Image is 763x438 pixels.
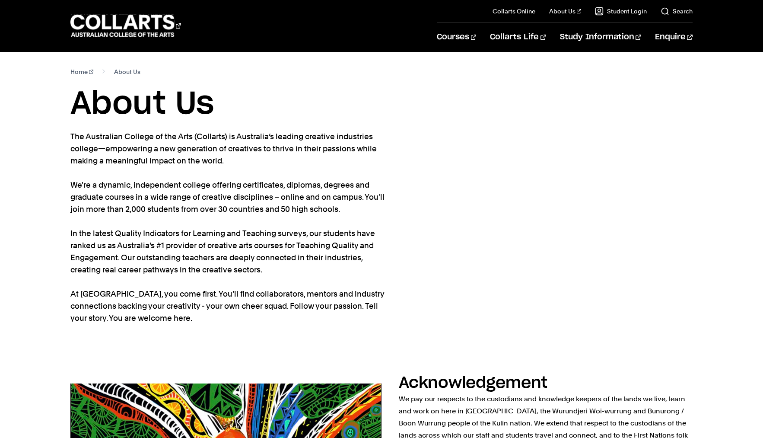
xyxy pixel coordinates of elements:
[595,7,647,16] a: Student Login
[437,23,476,51] a: Courses
[114,66,140,78] span: About Us
[490,23,546,51] a: Collarts Life
[70,131,386,324] p: The Australian College of the Arts (Collarts) is Australia’s leading creative industries college—...
[70,85,693,124] h1: About Us
[493,7,535,16] a: Collarts Online
[661,7,693,16] a: Search
[549,7,581,16] a: About Us
[560,23,641,51] a: Study Information
[399,375,547,391] h2: Acknowledgement
[70,66,93,78] a: Home
[70,13,181,38] div: Go to homepage
[655,23,693,51] a: Enquire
